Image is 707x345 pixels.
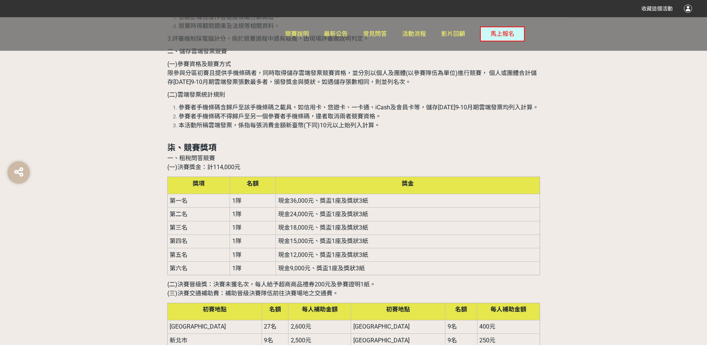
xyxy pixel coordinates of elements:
span: 活動流程 [402,30,426,37]
span: [GEOGRAPHIC_DATA] [170,323,226,330]
span: 1隊 [232,265,242,272]
span: 最新公告 [324,30,348,37]
span: 250元 [479,337,495,344]
span: (二)雲端發票統計規則 [167,91,225,98]
span: 二、儲存雲端發票競賽 [167,48,227,55]
a: 競賽說明 [285,17,309,51]
span: (一)決賽獎金：計114,000元 [167,164,240,171]
span: 名額 [455,306,467,313]
span: 第二名 [170,211,187,218]
span: 1隊 [232,251,242,258]
span: 1隊 [232,237,242,245]
span: 9名 [448,323,457,330]
span: 2,600元 [291,323,311,330]
span: (二)決賽晉級獎：決賽未獲名次，每人給予超商商品禮券200元及參賽證明1紙。 [167,281,376,288]
button: 馬上報名 [480,27,525,41]
span: 競賽說明 [285,30,309,37]
span: 參賽者手機條碼含歸戶至該手機條碼之載具，如信用卡、悠遊卡、一卡通、iCash及會員卡等，儲存[DATE]9-10月期雲端發票均列入計算。 [179,104,539,111]
span: 參賽者手機條碼不得歸戶至另一個參賽者手機條碼，違者取消兩者競賽資格。 [179,113,381,120]
span: 一、租稅問答競賽 [167,155,215,162]
span: 第三名 [170,224,187,231]
span: 新北市 [170,337,187,344]
span: 現金15,000元、獎盃1座及獎狀3紙 [278,237,368,245]
span: 第五名 [170,251,187,258]
span: 名額 [247,180,259,187]
span: 1隊 [232,211,242,218]
span: 2,500元 [291,337,311,344]
span: [GEOGRAPHIC_DATA] [353,337,410,344]
span: 400元 [479,323,495,330]
span: 收藏這個活動 [641,6,673,12]
span: 影片回顧 [441,30,465,37]
span: 第四名 [170,237,187,245]
span: 1隊 [232,197,242,204]
span: 本活動所稱雲端發票，係指每張消費金額新臺幣(下同)10元以上始列入計算。 [179,122,380,129]
a: 活動流程 [402,17,426,51]
span: 27名 [264,323,277,330]
span: 第一名 [170,197,187,204]
span: [GEOGRAPHIC_DATA] [353,323,410,330]
strong: 柒、競賽獎項 [167,143,217,152]
span: 限參與分區初賽且提供手機條碼者，同時取得儲存雲端發票競賽資格，並分別以個人及團體(以參賽隊伍為單位)進行競賽， 個人或團體合計儲存[DATE]9-10月期雲端發票張數最多者，頒發獎金與奬狀。如遇... [167,69,537,86]
span: 9名 [264,337,273,344]
span: (三)決賽交通補助費：補助晉級決賽隊伍前往決賽場地之交通費。 [167,290,338,297]
span: (一)參賽資格及競賽方式 [167,60,231,68]
span: 現金36,000元、獎盃1座及獎狀3紙 [278,197,368,204]
span: 每人補助金額 [490,306,526,313]
span: 名額 [269,306,281,313]
span: 每人補助金額 [302,306,338,313]
span: 獎金 [402,180,414,187]
span: 第六名 [170,265,187,272]
span: 馬上報名 [490,30,514,37]
span: 獎項 [193,180,205,187]
span: 現金12,000元、獎盃1座及獎狀3紙 [278,251,368,258]
span: 初賽地點 [386,306,410,313]
a: 最新公告 [324,17,348,51]
span: 現金18,000元、獎盃1座及獎狀3紙 [278,224,368,231]
span: 1隊 [232,224,242,231]
span: 9名 [448,337,457,344]
span: 現金9,000元、獎盃1座及獎狀3紙 [278,265,365,272]
span: 常見問答 [363,30,387,37]
span: 初賽地點 [203,306,227,313]
a: 影片回顧 [441,17,465,51]
a: 常見問答 [363,17,387,51]
span: 現金24,000元、獎盃1座及獎狀3紙 [278,211,368,218]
